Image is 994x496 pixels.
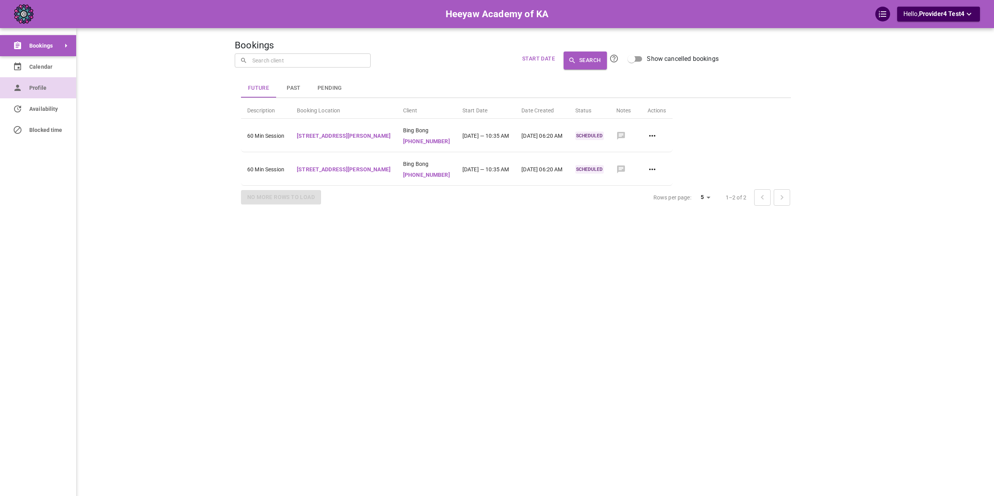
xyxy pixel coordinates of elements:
th: Status [569,100,610,119]
p: SCHEDULED [575,165,604,174]
div: QuickStart Guide [875,7,890,21]
th: Date Created [515,100,569,119]
th: Start Date [456,100,516,119]
th: Booking Location [291,100,397,119]
button: Pending [311,79,348,98]
div: 5 [694,192,713,203]
td: 60 Min Session [241,120,291,152]
p: 1–2 of 2 [726,194,746,201]
p: SCHEDULED [575,132,604,140]
td: [DATE] — 10:35 AM [456,120,516,152]
button: Search [564,52,607,69]
th: Actions [641,100,673,119]
img: company-logo [14,4,34,24]
button: Past [276,79,311,98]
p: [STREET_ADDRESS][PERSON_NAME] [297,165,391,174]
span: Profile [29,84,64,92]
p: [STREET_ADDRESS][PERSON_NAME] [297,132,391,140]
p: [PHONE_NUMBER] [403,171,450,179]
button: Future [241,79,276,98]
span: Calendar [29,63,64,71]
td: [DATE] 06:20 AM [515,154,569,186]
span: Availability [29,105,64,113]
p: [PHONE_NUMBER] [403,137,450,146]
th: Notes [610,100,641,119]
h6: Heeyaw Academy of KA [446,7,549,21]
button: Click the Search button to submit your search. All name/email searches are CASE SENSITIVE. To sea... [607,52,621,66]
button: Hello,Provider4 Test4 [897,7,980,21]
button: Start Date [519,52,558,66]
span: Blocked time [29,126,64,134]
span: Bing Bong [403,126,450,134]
p: Hello, [903,9,974,19]
span: Bing Bong [403,160,450,168]
th: Description [241,100,291,119]
input: Search client [250,53,365,67]
th: Client [397,100,456,119]
span: Provider4 Test4 [919,10,964,18]
td: 60 Min Session [241,154,291,186]
td: [DATE] — 10:35 AM [456,154,516,186]
td: [DATE] 06:20 AM [515,120,569,152]
p: Rows per page: [653,194,691,201]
